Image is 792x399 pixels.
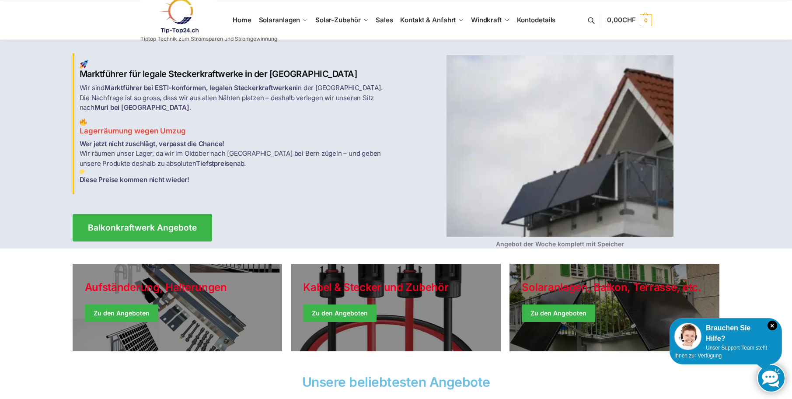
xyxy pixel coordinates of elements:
a: 0,00CHF 0 [607,7,652,33]
a: Windkraft [468,0,513,40]
img: Home 2 [80,118,87,126]
a: Holiday Style [73,264,283,351]
p: Tiptop Technik zum Stromsparen und Stromgewinnung [140,36,277,42]
span: 0,00 [607,16,635,24]
img: Customer service [674,323,701,350]
img: Home 4 [447,55,673,237]
strong: Angebot der Woche komplett mit Speicher [496,240,624,248]
a: Kontakt & Anfahrt [397,0,468,40]
a: Solaranlagen [255,0,311,40]
i: Schließen [768,321,777,330]
span: CHF [622,16,636,24]
span: Balkonkraftwerk Angebote [88,224,197,232]
strong: Tiefstpreisen [196,159,237,168]
span: 0 [640,14,652,26]
span: Kontakt & Anfahrt [400,16,456,24]
span: Solaranlagen [259,16,300,24]
a: Winter Jackets [509,264,719,351]
img: Home 3 [80,168,86,175]
h3: Lagerräumung wegen Umzug [80,118,391,136]
span: Unser Support-Team steht Ihnen zur Verfügung [674,345,767,359]
img: Home 1 [80,60,88,69]
p: Wir räumen unser Lager, da wir im Oktober nach [GEOGRAPHIC_DATA] bei Bern zügeln – und geben unse... [80,139,391,185]
a: Kontodetails [513,0,559,40]
span: Sales [376,16,393,24]
strong: Marktführer bei ESTI-konformen, legalen Steckerkraftwerken [105,84,296,92]
strong: Muri bei [GEOGRAPHIC_DATA] [94,103,189,112]
h2: Marktführer für legale Steckerkraftwerke in der [GEOGRAPHIC_DATA] [80,60,391,80]
strong: Wer jetzt nicht zuschlägt, verpasst die Chance! [80,140,225,148]
a: Sales [372,0,397,40]
span: Solar-Zubehör [315,16,361,24]
span: Kontodetails [517,16,556,24]
h2: Unsere beliebtesten Angebote [73,375,720,388]
p: Wir sind in der [GEOGRAPHIC_DATA]. Die Nachfrage ist so gross, dass wir aus allen Nähten platzen ... [80,83,391,113]
span: Windkraft [471,16,502,24]
a: Balkonkraftwerk Angebote [73,214,212,241]
a: Solar-Zubehör [312,0,372,40]
div: Brauchen Sie Hilfe? [674,323,777,344]
a: Holiday Style [291,264,501,351]
strong: Diese Preise kommen nicht wieder! [80,175,189,184]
